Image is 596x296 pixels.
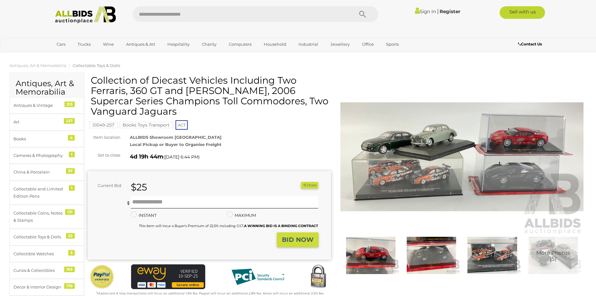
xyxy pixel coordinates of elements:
a: Collectable and Limited Edition Pens 1 [9,181,84,205]
a: Decor & Interior Design 170 [9,279,84,295]
img: Collection of Diecast Vehicles Including Two Ferraris, 360 GT and Enzo, 2006 Supercar Series Cham... [463,237,521,274]
span: ACT [176,120,188,130]
mark: Books Toys Transport [119,122,173,128]
div: Decor & Interior Design [13,283,65,291]
a: Books 4 [9,131,84,147]
img: Collection of Diecast Vehicles Including Two Ferraris, 360 GT and Enzo, 2006 Supercar Series Cham... [524,237,582,274]
div: Curios & Collectibles [13,267,65,274]
div: Books [13,135,65,143]
div: Collectable and Limited Edition Pens [13,185,65,200]
button: Share [301,182,318,189]
a: Collectable Toys & Dolls 52 [9,229,84,245]
a: Books Toys Transport [119,122,173,127]
a: Hospitality [163,39,194,49]
a: More Photos(5) [524,237,582,274]
span: ( ) [163,154,200,159]
div: Collectable Coins, Notes & Stamps [13,210,65,224]
h2: Antiques, Art & Memorabilia [16,79,78,96]
div: Collectible Watches [13,250,65,257]
a: Cars [53,39,69,49]
img: PCI DSS compliant [227,264,289,289]
a: China & Porcelain 57 [9,164,84,180]
div: 227 [64,118,75,124]
div: 163 [64,267,75,272]
b: A WINNING BID IS A BINDING CONTRACT [244,224,318,228]
a: Collectible Watches 5 [9,246,84,262]
div: 170 [64,283,75,289]
div: 5 [68,250,75,256]
div: Cameras & Photography [13,152,65,159]
div: 1 [69,152,75,157]
label: INSTANT [131,212,156,219]
span: [DATE] 6:44 PM [165,154,198,160]
a: Register [440,8,460,14]
span: More Photos (5) [536,250,570,262]
div: China & Porcelain [13,169,65,176]
a: 51049-257 [89,122,118,127]
img: eWAY Payment Gateway [131,264,205,289]
small: This Item will incur a Buyer's Premium of 22.5% including GST. [139,224,318,228]
div: 313 [64,101,75,107]
img: Official PayPal Seal [89,264,115,289]
div: Art [13,118,65,126]
a: Antiques & Vintage 313 [9,97,84,114]
img: Collection of Diecast Vehicles Including Two Ferraris, 360 GT and Enzo, 2006 Supercar Series Cham... [403,237,460,274]
b: Contact Us [518,42,542,46]
button: BID NOW [277,232,318,247]
a: Wine [99,39,118,49]
img: Allbids.com.au [52,6,120,23]
span: | [437,8,439,15]
label: MAXIMUM [227,212,256,219]
a: Jewellery [326,39,354,49]
a: Antiques, Art & Memorabilia [9,63,66,68]
a: Antiques & Art [122,39,159,49]
mark: 51049-257 [89,122,118,128]
div: 131 [65,209,75,215]
div: Collectable Toys & Dolls [13,233,65,241]
div: Antiques & Vintage [13,102,65,109]
div: Current Bid [88,182,126,189]
a: Sports [382,39,403,49]
strong: ALLBIDS Showroom [GEOGRAPHIC_DATA] [130,135,222,140]
small: Mastercard & Visa transactions will incur an additional 1.9% fee. Paypal will incur an additional... [96,291,324,295]
li: Watch this item [294,182,300,189]
img: Collection of Diecast Vehicles Including Two Ferraris, 360 GT and Enzo, 2006 Supercar Series Cham... [342,237,400,274]
strong: 4d 19h 44m [130,153,163,160]
a: Computers [225,39,256,49]
a: Household [260,39,290,49]
a: Industrial [294,39,322,49]
h1: Collection of Diecast Vehicles Including Two Ferraris, 360 GT and [PERSON_NAME], 2006 Supercar Se... [91,75,329,117]
strong: $25 [131,181,147,193]
a: Office [358,39,378,49]
a: Sell with us [500,6,545,19]
a: Sign In [415,8,436,14]
a: Trucks [74,39,95,49]
a: Collectable Toys & Dolls [73,63,120,68]
a: [GEOGRAPHIC_DATA] [53,49,105,60]
img: Collection of Diecast Vehicles Including Two Ferraris, 360 GT and Enzo, 2006 Supercar Series Cham... [340,78,584,235]
a: Collectable Coins, Notes & Stamps 131 [9,205,84,229]
strong: Local Pickup or Buyer to Organise Freight [130,142,222,147]
div: 52 [66,233,75,239]
strong: BID NOW [282,236,313,243]
a: Curios & Collectibles 163 [9,262,84,279]
a: Contact Us [518,41,543,48]
a: Charity [198,39,221,49]
div: 1 [69,185,75,191]
img: Secured by Rapid SSL [306,264,331,289]
div: Item location [83,134,125,141]
div: 4 [68,135,75,141]
a: Cameras & Photography 1 [9,147,84,164]
div: 57 [66,168,75,174]
button: Search [347,6,378,22]
a: Art 227 [9,114,84,130]
div: Set to close [83,152,125,159]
